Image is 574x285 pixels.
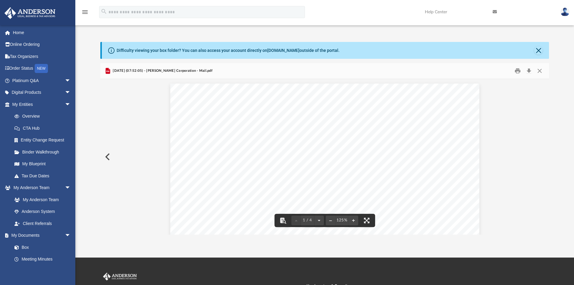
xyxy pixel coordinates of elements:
a: Tax Organizers [4,50,80,62]
span: 1 / 4 [301,218,314,222]
a: Meeting Minutes [8,253,77,265]
div: Current zoom level [335,218,349,222]
span: arrow_drop_down [65,230,77,242]
span: arrow_drop_down [65,182,77,194]
button: Zoom out [326,214,335,227]
img: Anderson Advisors Platinum Portal [3,7,57,19]
a: Box [8,241,74,253]
a: My Documentsarrow_drop_down [4,230,77,242]
button: Previous File [100,148,114,165]
a: Online Ordering [4,39,80,51]
button: Zoom in [349,214,358,227]
a: My Entitiesarrow_drop_down [4,98,80,110]
img: User Pic [560,8,569,16]
a: [DOMAIN_NAME] [267,48,300,53]
a: Platinum Q&Aarrow_drop_down [4,74,80,87]
div: File preview [100,79,549,235]
button: Next page [314,214,324,227]
a: Overview [8,110,80,122]
a: Home [4,27,80,39]
a: My Anderson Team [8,194,74,206]
a: CTA Hub [8,122,80,134]
i: search [101,8,107,15]
a: Client Referrals [8,217,77,230]
a: Anderson System [8,206,77,218]
div: NEW [35,64,48,73]
img: Anderson Advisors Platinum Portal [102,273,138,280]
a: Tax Due Dates [8,170,80,182]
button: Toggle findbar [276,214,290,227]
button: Close [534,66,545,76]
span: arrow_drop_down [65,74,77,87]
a: Entity Change Request [8,134,80,146]
i: menu [81,8,89,16]
a: My Blueprint [8,158,77,170]
button: Print [512,66,524,76]
a: Digital Productsarrow_drop_down [4,87,80,99]
div: Preview [100,63,549,235]
div: Document Viewer [100,79,549,235]
a: Binder Walkthrough [8,146,80,158]
span: arrow_drop_down [65,87,77,99]
a: Order StatusNEW [4,62,80,75]
button: Close [534,46,543,55]
span: arrow_drop_down [65,98,77,111]
div: Difficulty viewing your box folder? You can also access your account directly on outside of the p... [117,47,340,54]
button: Download [523,66,534,76]
span: [DATE] (07:52:05) - [PERSON_NAME] Corporation - Mail.pdf [111,68,212,74]
a: My Anderson Teamarrow_drop_down [4,182,77,194]
button: 1 / 4 [301,214,314,227]
a: menu [81,11,89,16]
button: Enter fullscreen [360,214,373,227]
